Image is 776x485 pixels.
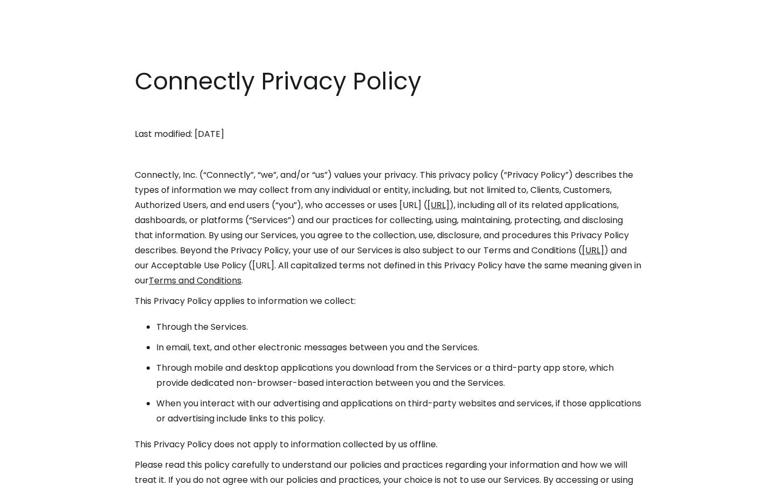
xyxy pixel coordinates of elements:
[135,106,641,121] p: ‍
[135,294,641,309] p: This Privacy Policy applies to information we collect:
[149,274,241,287] a: Terms and Conditions
[156,320,641,335] li: Through the Services.
[156,361,641,391] li: Through mobile and desktop applications you download from the Services or a third-party app store...
[135,127,641,142] p: Last modified: [DATE]
[156,396,641,426] li: When you interact with our advertising and applications on third-party websites and services, if ...
[582,244,604,257] a: [URL]
[427,199,449,211] a: [URL]
[135,168,641,288] p: Connectly, Inc. (“Connectly”, “we”, and/or “us”) values your privacy. This privacy policy (“Priva...
[135,437,641,452] p: This Privacy Policy does not apply to information collected by us offline.
[156,340,641,355] li: In email, text, and other electronic messages between you and the Services.
[22,466,65,481] ul: Language list
[135,147,641,162] p: ‍
[135,65,641,98] h1: Connectly Privacy Policy
[11,465,65,481] aside: Language selected: English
